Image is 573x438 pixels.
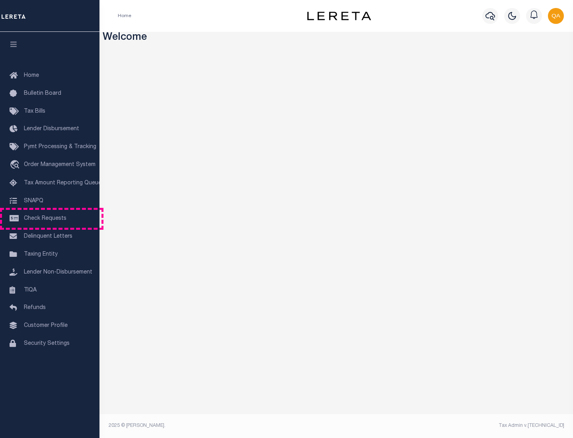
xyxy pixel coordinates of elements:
[24,234,72,239] span: Delinquent Letters
[24,162,95,168] span: Order Management System
[118,12,131,20] li: Home
[342,422,564,429] div: Tax Admin v.[TECHNICAL_ID]
[24,341,70,346] span: Security Settings
[307,12,371,20] img: logo-dark.svg
[548,8,564,24] img: svg+xml;base64,PHN2ZyB4bWxucz0iaHR0cDovL3d3dy53My5vcmcvMjAwMC9zdmciIHBvaW50ZXItZXZlbnRzPSJub25lIi...
[24,216,66,221] span: Check Requests
[24,144,96,150] span: Pymt Processing & Tracking
[24,126,79,132] span: Lender Disbursement
[24,323,68,328] span: Customer Profile
[24,91,61,96] span: Bulletin Board
[24,305,46,311] span: Refunds
[24,180,101,186] span: Tax Amount Reporting Queue
[103,422,337,429] div: 2025 © [PERSON_NAME].
[24,252,58,257] span: Taxing Entity
[24,270,92,275] span: Lender Non-Disbursement
[24,287,37,293] span: TIQA
[24,198,43,203] span: SNAPQ
[10,160,22,170] i: travel_explore
[24,109,45,114] span: Tax Bills
[103,32,570,44] h3: Welcome
[24,73,39,78] span: Home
